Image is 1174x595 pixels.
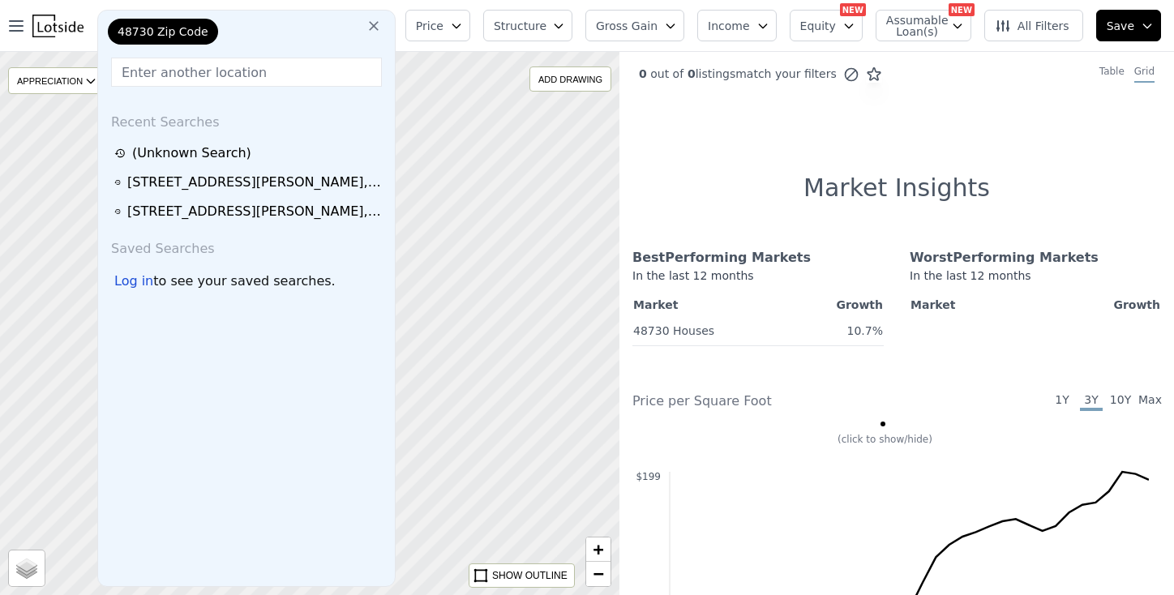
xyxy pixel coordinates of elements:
[886,15,938,37] span: Assumable Loan(s)
[1107,18,1134,34] span: Save
[708,18,750,34] span: Income
[619,66,882,83] div: out of listings
[800,18,836,34] span: Equity
[9,550,45,586] a: Layers
[876,10,971,41] button: Assumable Loan(s)
[910,293,1033,316] th: Market
[636,471,661,482] text: $199
[840,3,866,16] div: NEW
[632,248,884,268] div: Best Performing Markets
[1134,65,1155,83] div: Grid
[8,67,103,94] div: APPRECIATION
[114,143,383,163] a: (Unknown Search)
[791,293,884,316] th: Growth
[995,18,1069,34] span: All Filters
[114,202,383,221] a: [STREET_ADDRESS][PERSON_NAME], [GEOGRAPHIC_DATA],MI 48763
[1096,10,1161,41] button: Save
[153,272,335,291] span: to see your saved searches.
[683,67,696,80] span: 0
[586,562,611,586] a: Zoom out
[949,3,975,16] div: NEW
[105,226,388,265] div: Saved Searches
[114,173,383,192] a: [STREET_ADDRESS][PERSON_NAME], [GEOGRAPHIC_DATA],MI 48763
[984,10,1083,41] button: All Filters
[633,318,714,339] a: 48730 Houses
[483,10,572,41] button: Structure
[127,202,383,221] div: [STREET_ADDRESS][PERSON_NAME] , [GEOGRAPHIC_DATA] , MI 48763
[803,173,990,203] h1: Market Insights
[621,433,1149,446] div: (click to show/hide)
[1138,392,1161,411] span: Max
[118,24,208,40] span: 48730 Zip Code
[790,10,863,41] button: Equity
[111,58,382,87] input: Enter another location
[1033,293,1161,316] th: Growth
[586,537,611,562] a: Zoom in
[632,293,791,316] th: Market
[492,568,568,583] div: SHOW OUTLINE
[105,100,388,139] div: Recent Searches
[1109,392,1132,411] span: 10Y
[697,10,777,41] button: Income
[114,272,153,291] div: Log in
[910,248,1161,268] div: Worst Performing Markets
[639,67,647,80] span: 0
[494,18,546,34] span: Structure
[1099,65,1125,83] div: Table
[593,563,604,584] span: −
[596,18,658,34] span: Gross Gain
[32,15,84,37] img: Lotside
[585,10,684,41] button: Gross Gain
[632,268,884,293] div: In the last 12 months
[1080,392,1103,411] span: 3Y
[735,66,837,82] span: match your filters
[632,392,897,411] div: Price per Square Foot
[405,10,470,41] button: Price
[1051,392,1073,411] span: 1Y
[416,18,443,34] span: Price
[127,173,383,192] div: [STREET_ADDRESS][PERSON_NAME] , [GEOGRAPHIC_DATA] , MI 48763
[593,539,604,559] span: +
[910,268,1161,293] div: In the last 12 months
[530,67,611,91] div: ADD DRAWING
[847,324,883,337] span: 10.7%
